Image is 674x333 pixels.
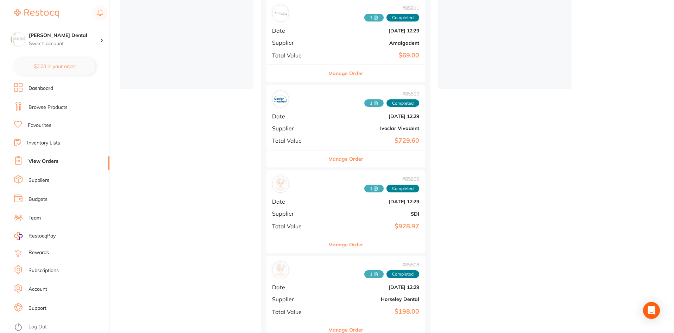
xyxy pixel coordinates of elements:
[14,5,59,21] a: Restocq Logo
[274,178,287,191] img: SDI
[272,125,319,131] span: Supplier
[27,140,60,147] a: Inventory Lists
[29,215,41,222] a: Team
[29,177,49,184] a: Suppliers
[364,176,419,182] span: # 85809
[325,40,419,46] b: Amalgadent
[328,150,363,167] button: Manage Order
[272,223,319,229] span: Total Value
[14,9,59,18] img: Restocq Logo
[364,5,419,11] span: # 85811
[272,39,319,46] span: Supplier
[328,236,363,253] button: Manage Order
[272,137,319,144] span: Total Value
[29,85,53,92] a: Dashboard
[14,58,95,75] button: $0.00 in your order
[272,284,319,290] span: Date
[325,52,419,59] b: $69.00
[272,296,319,302] span: Supplier
[272,210,319,217] span: Supplier
[325,223,419,230] b: $928.97
[274,92,287,106] img: Ivoclar Vivadent
[386,99,419,107] span: Completed
[325,308,419,315] b: $198.00
[386,14,419,21] span: Completed
[28,122,51,129] a: Favourites
[29,305,46,312] a: Support
[386,185,419,192] span: Completed
[272,198,319,205] span: Date
[29,32,100,39] h4: Hornsby Dental
[364,14,384,21] span: Received
[14,232,56,240] a: RestocqPay
[364,91,419,97] span: # 85810
[325,125,419,131] b: Ivoclar Vivadent
[29,267,59,274] a: Subscriptions
[272,309,319,315] span: Total Value
[364,99,384,107] span: Received
[29,104,68,111] a: Browse Products
[29,158,58,165] a: View Orders
[274,7,287,20] img: Amalgadent
[29,323,47,331] a: Log Out
[29,286,47,293] a: Account
[272,113,319,119] span: Date
[364,262,419,267] span: # 85808
[328,65,363,82] button: Manage Order
[325,113,419,119] b: [DATE] 12:29
[325,284,419,290] b: [DATE] 12:29
[364,270,384,278] span: Received
[325,296,419,302] b: Horseley Dental
[325,199,419,204] b: [DATE] 12:29
[11,32,25,47] img: Hornsby Dental
[325,28,419,33] b: [DATE] 12:29
[643,302,660,319] div: Open Intercom Messenger
[272,27,319,34] span: Date
[29,233,56,240] span: RestocqPay
[325,211,419,217] b: SDI
[29,40,100,47] p: Switch account
[272,52,319,58] span: Total Value
[274,263,287,277] img: Horseley Dental
[325,137,419,144] b: $729.60
[14,232,23,240] img: RestocqPay
[14,322,107,333] button: Log Out
[29,196,48,203] a: Budgets
[386,270,419,278] span: Completed
[364,185,384,192] span: Received
[29,249,49,256] a: Rewards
